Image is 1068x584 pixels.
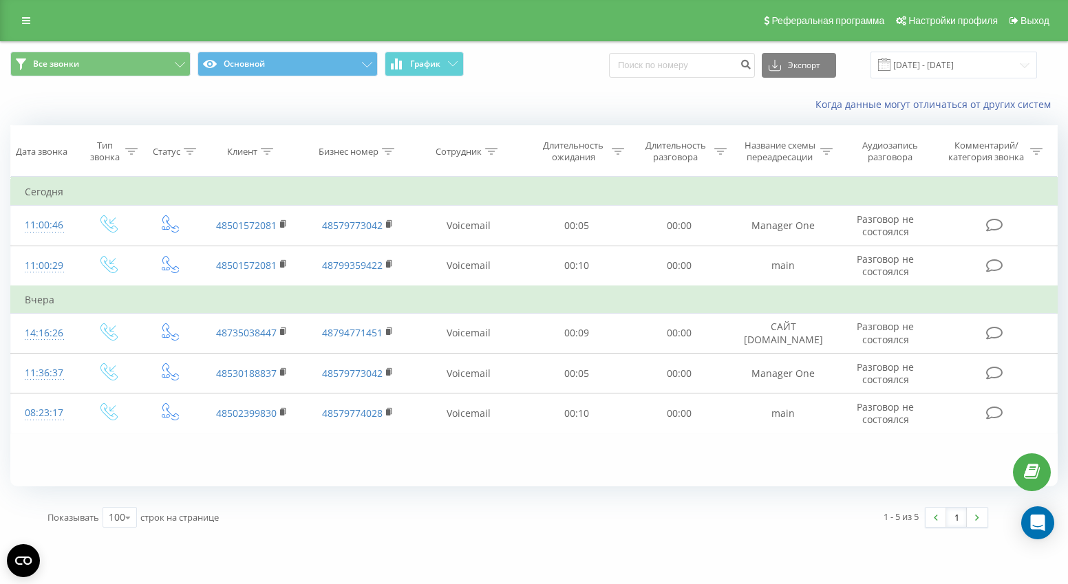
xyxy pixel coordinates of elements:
[743,140,817,163] div: Название схемы переадресации
[109,510,125,524] div: 100
[412,246,526,286] td: Voicemail
[33,58,79,69] span: Все звонки
[628,354,729,393] td: 00:00
[216,326,277,339] a: 48735038447
[322,259,383,272] a: 48799359422
[771,15,884,26] span: Реферальная программа
[25,320,63,347] div: 14:16:26
[762,53,836,78] button: Экспорт
[628,206,729,246] td: 00:00
[857,213,914,238] span: Разговор не состоялся
[412,393,526,433] td: Voicemail
[538,140,609,163] div: Длительность ожидания
[412,206,526,246] td: Voicemail
[11,178,1058,206] td: Сегодня
[47,511,99,523] span: Показывать
[815,98,1058,111] a: Когда данные могут отличаться от других систем
[436,146,482,158] div: Сотрудник
[628,246,729,286] td: 00:00
[410,59,440,69] span: График
[216,219,277,232] a: 48501572081
[1021,506,1054,539] div: Open Intercom Messenger
[11,286,1058,314] td: Вчера
[322,367,383,380] a: 48579773042
[227,146,257,158] div: Клиент
[412,313,526,353] td: Voicemail
[526,246,628,286] td: 00:10
[25,360,63,387] div: 11:36:37
[730,246,836,286] td: main
[216,259,277,272] a: 48501572081
[730,313,836,353] td: САЙТ [DOMAIN_NAME]
[857,320,914,345] span: Разговор не состоялся
[526,354,628,393] td: 00:05
[609,53,755,78] input: Поиск по номеру
[140,511,219,523] span: строк на странице
[25,400,63,426] div: 08:23:17
[730,393,836,433] td: main
[1021,15,1049,26] span: Выход
[857,360,914,386] span: Разговор не состоялся
[857,400,914,426] span: Разговор не состоялся
[322,407,383,420] a: 48579774028
[385,52,464,76] button: График
[322,326,383,339] a: 48794771451
[25,212,63,239] div: 11:00:46
[628,393,729,433] td: 00:00
[857,252,914,278] span: Разговор не состоялся
[16,146,67,158] div: Дата звонка
[848,140,931,163] div: Аудиозапись разговора
[526,393,628,433] td: 00:10
[319,146,378,158] div: Бизнес номер
[216,407,277,420] a: 48502399830
[412,354,526,393] td: Voicemail
[526,206,628,246] td: 00:05
[153,146,180,158] div: Статус
[730,206,836,246] td: Manager One
[25,252,63,279] div: 11:00:29
[322,219,383,232] a: 48579773042
[197,52,378,76] button: Основной
[946,508,967,527] a: 1
[730,354,836,393] td: Manager One
[88,140,122,163] div: Тип звонка
[216,367,277,380] a: 48530188837
[884,510,919,523] div: 1 - 5 из 5
[946,140,1027,163] div: Комментарий/категория звонка
[7,544,40,577] button: Open CMP widget
[640,140,711,163] div: Длительность разговора
[10,52,191,76] button: Все звонки
[908,15,998,26] span: Настройки профиля
[526,313,628,353] td: 00:09
[628,313,729,353] td: 00:00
